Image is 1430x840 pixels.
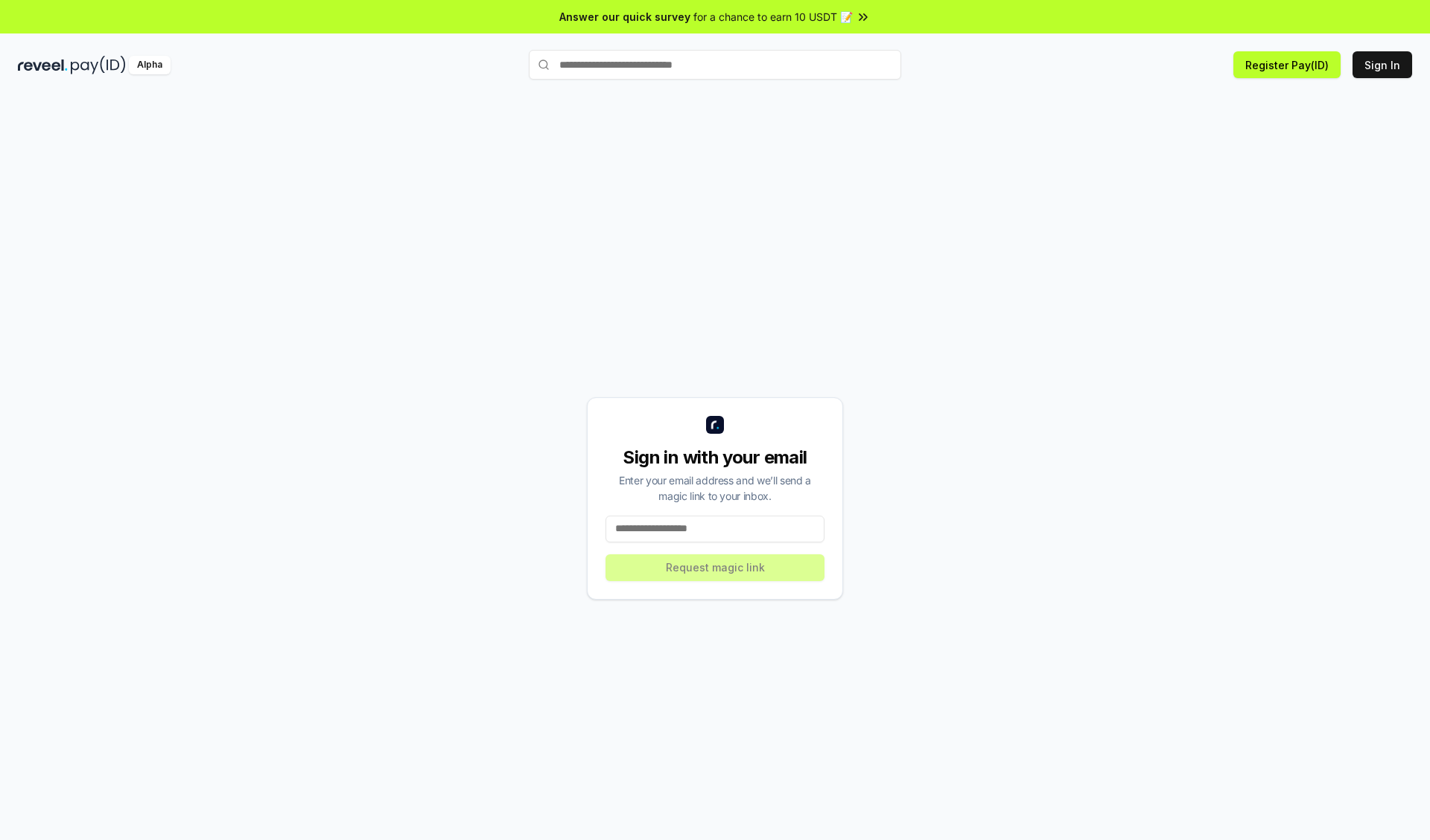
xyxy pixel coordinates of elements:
div: Enter your email address and we’ll send a magic link to your inbox. [606,472,824,504]
button: Register Pay(ID) [1233,51,1341,78]
button: Sign In [1353,51,1412,78]
img: pay_id [71,56,126,74]
div: Sign in with your email [606,446,824,469]
span: Answer our quick survey [559,9,690,25]
img: logo_small [706,416,724,434]
span: for a chance to earn 10 USDT 📝 [693,9,853,25]
img: reveel_dark [18,56,68,74]
div: Alpha [129,56,171,74]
